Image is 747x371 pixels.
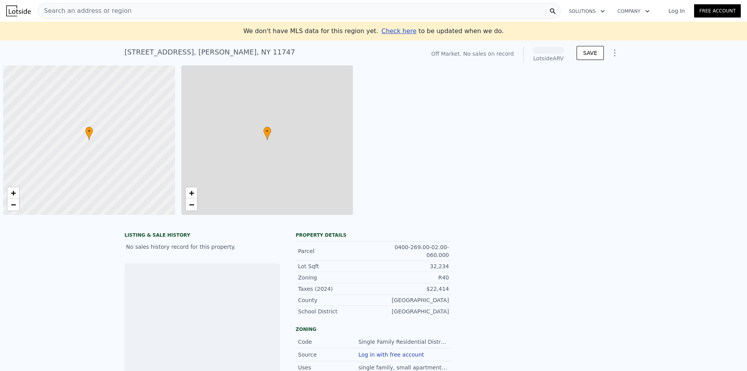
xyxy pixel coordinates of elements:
a: Log In [659,7,694,15]
div: • [85,127,93,140]
button: Solutions [563,4,611,18]
a: Zoom in [7,187,19,199]
button: Show Options [607,45,622,61]
div: [STREET_ADDRESS] , [PERSON_NAME] , NY 11747 [124,47,295,58]
button: Company [611,4,656,18]
span: • [85,128,93,135]
a: Zoom out [7,199,19,211]
span: − [189,200,194,209]
button: SAVE [577,46,604,60]
div: [GEOGRAPHIC_DATA] [373,308,449,315]
div: R40 [373,274,449,281]
div: • [263,127,271,140]
div: Off Market. No sales on record [431,50,514,58]
div: School District [298,308,373,315]
div: Code [298,338,358,346]
div: 32,234 [373,262,449,270]
span: − [11,200,16,209]
div: Zoning [296,326,451,332]
div: Lotside ARV [533,55,564,62]
div: to be updated when we do. [381,26,503,36]
span: Search an address or region [38,6,132,16]
span: Check here [381,27,416,35]
div: [GEOGRAPHIC_DATA] [373,296,449,304]
a: Zoom out [186,199,197,211]
div: 0400-269.00-02.00-060.000 [373,243,449,259]
div: Zoning [298,274,373,281]
span: • [263,128,271,135]
button: Log in with free account [358,352,424,358]
div: Parcel [298,247,373,255]
span: + [189,188,194,198]
div: Single Family Residential District [358,338,449,346]
img: Lotside [6,5,31,16]
a: Free Account [694,4,741,18]
div: $22,414 [373,285,449,293]
span: + [11,188,16,198]
div: Source [298,351,358,359]
div: Taxes (2024) [298,285,373,293]
div: No sales history record for this property. [124,240,280,254]
div: Lot Sqft [298,262,373,270]
div: Property details [296,232,451,238]
a: Zoom in [186,187,197,199]
div: County [298,296,373,304]
div: LISTING & SALE HISTORY [124,232,280,240]
div: We don't have MLS data for this region yet. [243,26,503,36]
